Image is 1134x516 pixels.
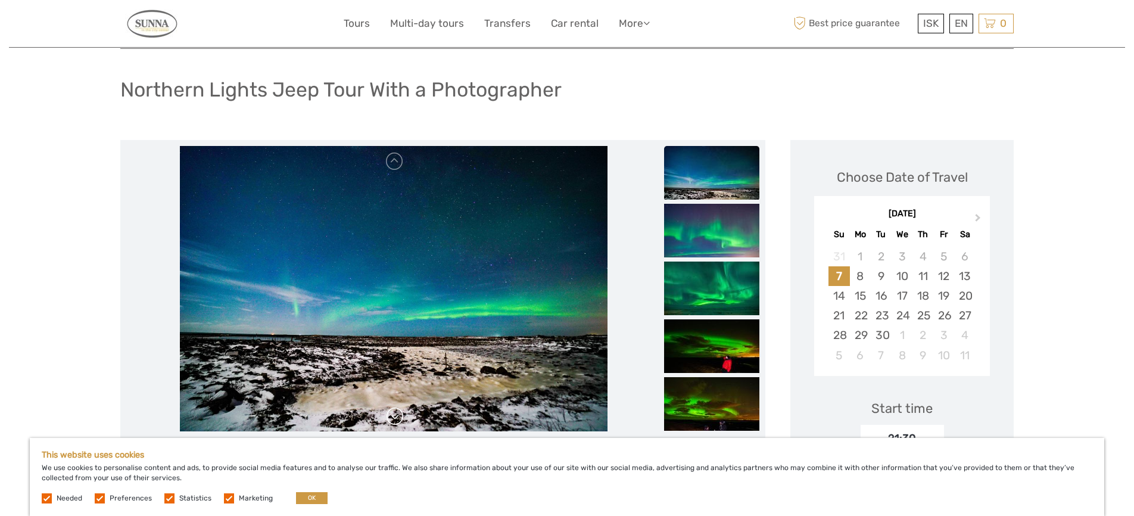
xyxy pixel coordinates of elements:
[344,15,370,32] a: Tours
[551,15,599,32] a: Car rental
[619,15,650,32] a: More
[871,226,892,243] div: Tu
[912,247,933,266] div: Not available Thursday, September 4th, 2025
[120,9,183,38] img: General info
[30,438,1104,516] div: We use cookies to personalise content and ads, to provide social media features and to analyse ou...
[954,266,975,286] div: Choose Saturday, September 13th, 2025
[871,346,892,365] div: Choose Tuesday, October 7th, 2025
[933,325,954,345] div: Choose Friday, October 3rd, 2025
[664,377,759,431] img: c50848d1d05d41ab8a534d2904b28286_slider_thumbnail.jpeg
[814,208,990,220] div: [DATE]
[954,286,975,306] div: Choose Saturday, September 20th, 2025
[892,226,912,243] div: We
[933,306,954,325] div: Choose Friday, September 26th, 2025
[912,306,933,325] div: Choose Thursday, September 25th, 2025
[912,346,933,365] div: Choose Thursday, October 9th, 2025
[828,226,849,243] div: Su
[57,493,82,503] label: Needed
[970,211,989,230] button: Next Month
[892,247,912,266] div: Not available Wednesday, September 3rd, 2025
[912,286,933,306] div: Choose Thursday, September 18th, 2025
[17,21,135,30] p: We're away right now. Please check back later!
[871,247,892,266] div: Not available Tuesday, September 2nd, 2025
[912,325,933,345] div: Choose Thursday, October 2nd, 2025
[390,15,464,32] a: Multi-day tours
[828,306,849,325] div: Choose Sunday, September 21st, 2025
[179,493,211,503] label: Statistics
[954,306,975,325] div: Choose Saturday, September 27th, 2025
[954,325,975,345] div: Choose Saturday, October 4th, 2025
[180,146,608,432] img: 9164c48f208346659f58dc234c0071a3_main_slider.jpeg
[484,15,531,32] a: Transfers
[892,266,912,286] div: Choose Wednesday, September 10th, 2025
[923,17,939,29] span: ISK
[871,399,933,418] div: Start time
[998,17,1008,29] span: 0
[892,286,912,306] div: Choose Wednesday, September 17th, 2025
[42,450,1092,460] h5: This website uses cookies
[871,286,892,306] div: Choose Tuesday, September 16th, 2025
[828,346,849,365] div: Choose Sunday, October 5th, 2025
[828,247,849,266] div: Not available Sunday, August 31st, 2025
[892,346,912,365] div: Choose Wednesday, October 8th, 2025
[954,346,975,365] div: Choose Saturday, October 11th, 2025
[933,346,954,365] div: Choose Friday, October 10th, 2025
[828,286,849,306] div: Choose Sunday, September 14th, 2025
[850,346,871,365] div: Choose Monday, October 6th, 2025
[664,146,759,200] img: 9164c48f208346659f58dc234c0071a3_slider_thumbnail.jpeg
[892,306,912,325] div: Choose Wednesday, September 24th, 2025
[850,306,871,325] div: Choose Monday, September 22nd, 2025
[850,325,871,345] div: Choose Monday, September 29th, 2025
[871,306,892,325] div: Choose Tuesday, September 23rd, 2025
[949,14,973,33] div: EN
[837,168,968,186] div: Choose Date of Travel
[861,425,944,452] div: 21:30
[664,204,759,257] img: a9c93a835c3e4490974f22317df5db2f_slider_thumbnail.jpeg
[954,247,975,266] div: Not available Saturday, September 6th, 2025
[790,14,915,33] span: Best price guarantee
[871,266,892,286] div: Choose Tuesday, September 9th, 2025
[933,247,954,266] div: Not available Friday, September 5th, 2025
[110,493,152,503] label: Preferences
[933,266,954,286] div: Choose Friday, September 12th, 2025
[120,77,562,102] h1: Northern Lights Jeep Tour With a Photographer
[818,247,986,365] div: month 2025-09
[296,492,328,504] button: OK
[239,493,273,503] label: Marketing
[871,325,892,345] div: Choose Tuesday, September 30th, 2025
[850,226,871,243] div: Mo
[828,325,849,345] div: Choose Sunday, September 28th, 2025
[933,286,954,306] div: Choose Friday, September 19th, 2025
[912,266,933,286] div: Choose Thursday, September 11th, 2025
[954,226,975,243] div: Sa
[892,325,912,345] div: Choose Wednesday, October 1st, 2025
[912,226,933,243] div: Th
[664,319,759,373] img: 1f542c9d814247fa80d6f265be6b7ac0_slider_thumbnail.jpeg
[933,226,954,243] div: Fr
[850,266,871,286] div: Choose Monday, September 8th, 2025
[137,18,151,33] button: Open LiveChat chat widget
[828,266,849,286] div: Choose Sunday, September 7th, 2025
[850,247,871,266] div: Not available Monday, September 1st, 2025
[850,286,871,306] div: Choose Monday, September 15th, 2025
[664,262,759,315] img: 26a25c0a238a4dedb864ac588a142a6b_slider_thumbnail.jpeg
